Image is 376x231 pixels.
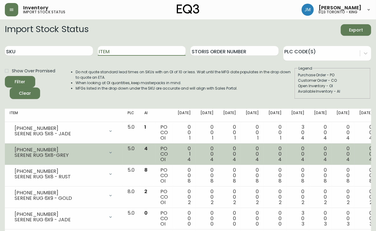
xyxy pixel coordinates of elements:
[280,134,282,141] span: 1
[223,167,236,184] div: 0 0
[359,124,372,141] div: 0 0
[359,189,372,205] div: 0 0
[309,109,332,122] th: [DATE]
[256,177,259,184] span: 8
[15,190,104,196] div: [PHONE_NUMBER]
[5,76,35,87] button: Filter
[347,199,350,206] span: 2
[15,153,104,158] div: SERENE RUG 5X8-GREY
[15,196,104,201] div: SERENE RUG 6X9 - GOLD
[15,217,104,223] div: SERENE RUG 6X9 - JADE
[76,69,294,80] li: Do not quote standard lead times on SKUs with an OI of 10 or less. Wait until the MFG date popula...
[291,146,304,162] div: 0 0
[160,146,168,162] div: PO CO
[10,87,40,99] button: Clear
[233,177,236,184] span: 8
[160,124,168,141] div: PO CO
[10,146,118,159] div: [PHONE_NUMBER]SERENE RUG 5X8-GREY
[76,80,294,86] li: When looking at OI quantities, keep masterpacks in mind.
[10,167,118,181] div: [PHONE_NUMBER]SERENE RUG 5X8 - RUST
[200,167,214,184] div: 0 0
[291,124,304,141] div: 3 0
[324,156,327,163] span: 4
[298,78,367,83] div: Customer Order - CO
[210,177,214,184] span: 8
[302,199,304,206] span: 2
[188,220,191,227] span: 0
[223,189,236,205] div: 0 0
[10,189,118,202] div: [PHONE_NUMBER]SERENE RUG 6X9 - GOLD
[187,156,191,163] span: 4
[279,199,282,206] span: 2
[173,109,196,122] th: [DATE]
[279,177,282,184] span: 8
[178,210,191,227] div: 0 0
[10,210,118,224] div: [PHONE_NUMBER]SERENE RUG 6X9 - JADE
[298,83,367,89] div: Open Inventory - OI
[257,134,259,141] span: 1
[23,5,48,10] span: Inventory
[337,189,350,205] div: 0 0
[314,189,327,205] div: 0 0
[235,134,236,141] span: 1
[123,109,139,122] th: PLC
[15,131,104,137] div: SERENE RUG 5X8 - JADE
[279,220,282,227] span: 0
[15,126,104,131] div: [PHONE_NUMBER]
[369,156,372,163] span: 4
[223,146,236,162] div: 0 0
[223,124,236,141] div: 0 0
[314,167,327,184] div: 0 0
[302,4,314,16] img: b88646003a19a9f750de19192e969c24
[319,5,361,10] span: [PERSON_NAME]
[210,156,214,163] span: 4
[160,167,168,184] div: PO CO
[337,210,350,227] div: 0 0
[160,134,166,141] span: OI
[324,199,327,206] span: 2
[234,199,236,206] span: 2
[15,90,35,97] span: Clear
[346,26,366,34] span: Export
[369,177,372,184] span: 8
[178,146,191,162] div: 0 1
[123,186,139,208] td: 8.0
[246,189,259,205] div: 0 0
[301,134,304,141] span: 4
[5,109,123,122] th: Item
[218,109,241,122] th: [DATE]
[298,66,313,71] legend: Legend
[23,10,65,14] h5: import stock status
[200,189,214,205] div: 0 0
[200,146,214,162] div: 0 0
[160,199,166,206] span: OI
[200,210,214,227] div: 0 0
[10,124,118,138] div: [PHONE_NUMBER]SERENE RUG 5X8 - JADE
[301,177,304,184] span: 8
[188,199,191,206] span: 2
[301,156,304,163] span: 4
[123,144,139,165] td: 5.0
[160,220,166,227] span: OI
[370,199,372,206] span: 2
[160,189,168,205] div: PO CO
[5,24,88,36] h2: Import Stock Status
[233,156,236,163] span: 4
[12,68,55,74] span: Show Over Promised
[15,78,26,86] div: Filter
[359,146,372,162] div: 0 0
[268,124,282,141] div: 0 0
[291,189,304,205] div: 0 0
[15,174,104,180] div: SERENE RUG 5X8 - RUST
[123,165,139,186] td: 5.0
[15,169,104,174] div: [PHONE_NUMBER]
[359,210,372,227] div: 0 0
[302,220,304,227] span: 3
[291,210,304,227] div: 3 0
[337,167,350,184] div: 0 0
[211,199,214,206] span: 2
[160,156,166,163] span: OI
[314,210,327,227] div: 0 0
[189,134,191,141] span: 1
[319,10,357,14] h5: eq3 toronto - king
